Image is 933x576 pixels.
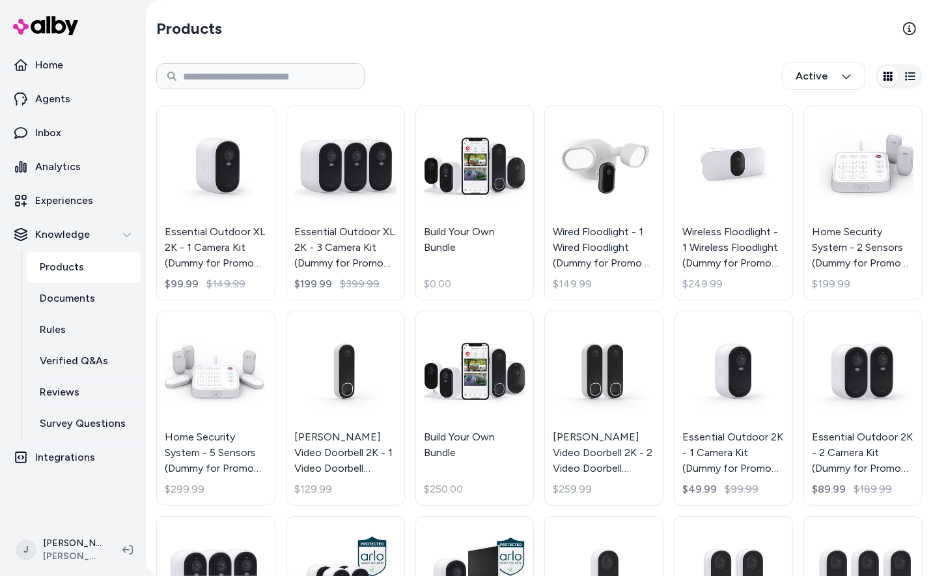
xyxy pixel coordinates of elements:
[27,345,141,377] a: Verified Q&As
[674,311,793,506] a: Essential Outdoor 2K - 1 Camera Kit (Dummy for Promo Page)Essential Outdoor 2K - 1 Camera Kit (Du...
[40,353,108,369] p: Verified Q&As
[16,540,36,560] span: J
[40,322,66,338] p: Rules
[803,106,923,300] a: Home Security System - 2 Sensors (Dummy for Promo Page)Home Security System - 2 Sensors (Dummy fo...
[35,125,61,141] p: Inbox
[35,193,93,209] p: Experiences
[40,259,84,275] p: Products
[35,159,81,175] p: Analytics
[27,252,141,283] a: Products
[544,106,663,300] a: Wired Floodlight - 1 Wired Floodlight (Dummy for Promo Page) - WhiteWired Floodlight - 1 Wired Fl...
[40,384,79,400] p: Reviews
[35,57,63,73] p: Home
[35,450,95,465] p: Integrations
[286,106,405,300] a: Essential Outdoor XL 2K - 3 Camera Kit (Dummy for Promo Page)Essential Outdoor XL 2K - 3 Camera K...
[5,50,141,81] a: Home
[35,91,70,107] p: Agents
[156,311,275,506] a: Home Security System - 5 Sensors (Dummy for Promo Page)Home Security System - 5 Sensors (Dummy fo...
[43,550,102,563] span: [PERSON_NAME] Prod
[40,291,95,306] p: Documents
[286,311,405,506] a: Arlo Video Doorbell 2K - 1 Video Doorbell (Dummy for Promo Page)[PERSON_NAME] Video Doorbell 2K -...
[27,314,141,345] a: Rules
[803,311,923,506] a: Essential Outdoor 2K - 2 Camera Kit (Dummy for Promo Page)Essential Outdoor 2K - 2 Camera Kit (Du...
[27,283,141,314] a: Documents
[27,377,141,408] a: Reviews
[674,106,793,300] a: Wireless Floodlight - 1 Wireless Floodlight (Dummy for Promo Page) - WhiteWireless Floodlight - 1...
[5,83,141,115] a: Agents
[156,106,275,300] a: Essential Outdoor XL 2K - 1 Camera Kit (Dummy for Promo Page)Essential Outdoor XL 2K - 1 Camera K...
[5,442,141,473] a: Integrations
[5,219,141,250] button: Knowledge
[27,408,141,439] a: Survey Questions
[5,185,141,216] a: Experiences
[5,117,141,149] a: Inbox
[156,18,222,39] h2: Products
[782,63,865,90] button: Active
[13,16,78,35] img: alby Logo
[5,151,141,182] a: Analytics
[544,311,663,506] a: Arlo Video Doorbell 2K - 2 Video Doorbell (Dummy for Promo Page)[PERSON_NAME] Video Doorbell 2K -...
[8,529,112,571] button: J[PERSON_NAME][PERSON_NAME] Prod
[40,416,126,431] p: Survey Questions
[43,537,102,550] p: [PERSON_NAME]
[415,311,535,506] a: Build Your Own BundleBuild Your Own Bundle$250.00
[415,106,535,300] a: Build Your Own BundleBuild Your Own Bundle$0.00
[35,227,90,242] p: Knowledge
